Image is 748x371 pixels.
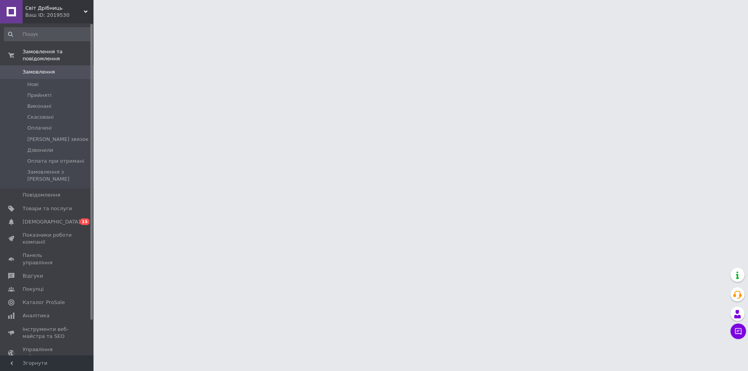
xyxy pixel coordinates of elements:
[23,346,72,360] span: Управління сайтом
[23,205,72,212] span: Товари та послуги
[27,92,51,99] span: Прийняті
[23,286,44,293] span: Покупці
[25,12,93,19] div: Ваш ID: 2019530
[23,192,60,199] span: Повідомлення
[25,5,84,12] span: Світ Дрібниць
[23,69,55,76] span: Замовлення
[23,312,49,319] span: Аналітика
[27,81,39,88] span: Нові
[23,48,93,62] span: Замовлення та повідомлення
[27,169,91,183] span: Замовлення з [PERSON_NAME]
[27,114,54,121] span: Скасовані
[27,103,51,110] span: Виконані
[730,324,746,339] button: Чат з покупцем
[27,125,52,132] span: Оплачені
[23,232,72,246] span: Показники роботи компанії
[23,326,72,340] span: Інструменти веб-майстра та SEO
[23,218,80,225] span: [DEMOGRAPHIC_DATA]
[27,158,84,165] span: Оплата при отримані
[4,27,92,41] input: Пошук
[80,218,90,225] span: 15
[23,252,72,266] span: Панель управління
[27,136,88,143] span: [PERSON_NAME] звязок
[23,299,65,306] span: Каталог ProSale
[27,147,53,154] span: Дзвонили
[23,273,43,280] span: Відгуки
